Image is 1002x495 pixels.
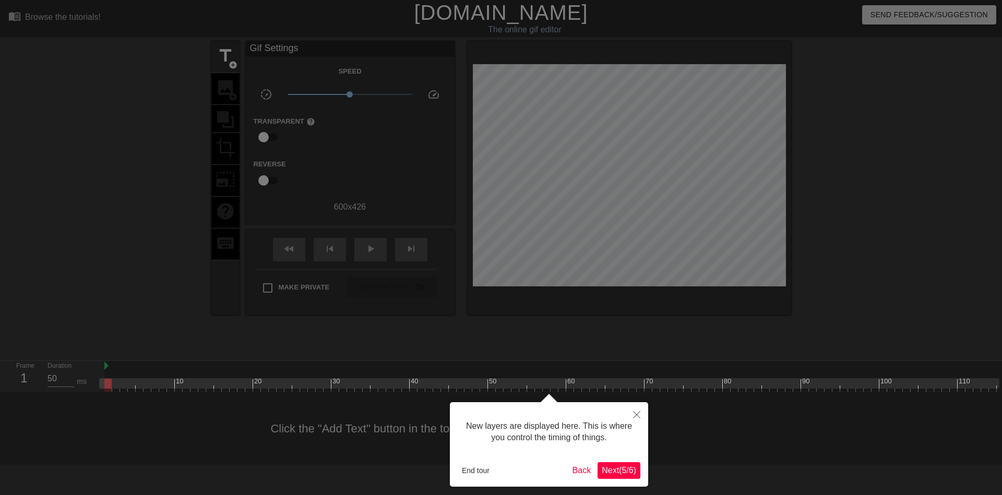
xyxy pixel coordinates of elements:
button: End tour [458,463,494,478]
div: New layers are displayed here. This is where you control the timing of things. [458,410,640,454]
button: Close [625,402,648,426]
span: Next ( 5 / 6 ) [602,466,636,475]
button: Back [568,462,595,479]
button: Next [598,462,640,479]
